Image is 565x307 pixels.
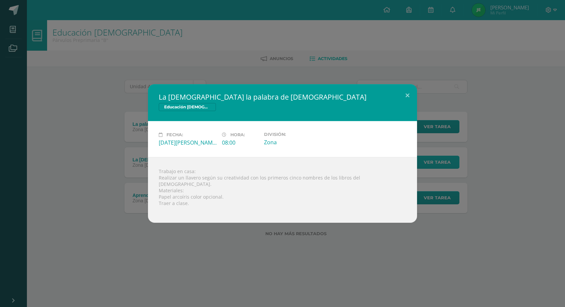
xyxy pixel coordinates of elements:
span: Educación [DEMOGRAPHIC_DATA] [159,103,216,111]
div: Zona [264,139,322,146]
h2: La [DEMOGRAPHIC_DATA] la palabra de [DEMOGRAPHIC_DATA] [159,92,406,102]
span: Hora: [230,132,245,137]
button: Close (Esc) [398,84,417,107]
label: División: [264,132,322,137]
div: [DATE][PERSON_NAME] [159,139,217,146]
span: Fecha: [166,132,183,137]
div: Trabajo en casa: Realizar un llavero según su creatividad con los primeros cinco nombres de los l... [148,157,417,223]
div: 08:00 [222,139,259,146]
